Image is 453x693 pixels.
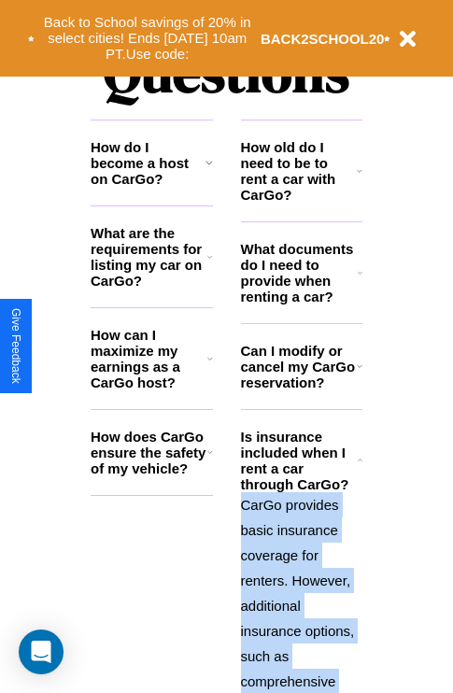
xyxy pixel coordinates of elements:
[91,225,207,289] h3: What are the requirements for listing my car on CarGo?
[19,629,64,674] div: Open Intercom Messenger
[241,429,358,492] h3: Is insurance included when I rent a car through CarGo?
[91,139,205,187] h3: How do I become a host on CarGo?
[241,343,357,390] h3: Can I modify or cancel my CarGo reservation?
[91,429,207,476] h3: How does CarGo ensure the safety of my vehicle?
[241,139,358,203] h3: How old do I need to be to rent a car with CarGo?
[9,308,22,384] div: Give Feedback
[241,241,359,304] h3: What documents do I need to provide when renting a car?
[35,9,261,67] button: Back to School savings of 20% in select cities! Ends [DATE] 10am PT.Use code:
[91,327,207,390] h3: How can I maximize my earnings as a CarGo host?
[261,31,385,47] b: BACK2SCHOOL20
